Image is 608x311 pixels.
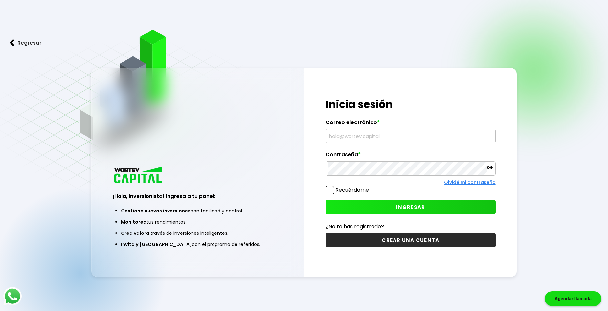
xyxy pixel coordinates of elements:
[121,241,192,248] span: Invita y [GEOGRAPHIC_DATA]
[396,204,425,211] span: INGRESAR
[121,219,146,225] span: Monitorea
[121,216,275,228] li: tus rendimientos.
[121,228,275,239] li: a través de inversiones inteligentes.
[121,205,275,216] li: con facilidad y control.
[444,179,496,186] a: Olvidé mi contraseña
[3,287,22,305] img: logos_whatsapp-icon.242b2217.svg
[326,200,495,214] button: INGRESAR
[326,233,495,247] button: CREAR UNA CUENTA
[10,39,14,46] img: flecha izquierda
[121,230,146,236] span: Crea valor
[326,222,495,247] a: ¿No te has registrado?CREAR UNA CUENTA
[328,129,492,143] input: hola@wortev.capital
[326,97,495,112] h1: Inicia sesión
[121,208,191,214] span: Gestiona nuevas inversiones
[121,239,275,250] li: con el programa de referidos.
[113,166,165,185] img: logo_wortev_capital
[326,119,495,129] label: Correo electrónico
[326,151,495,161] label: Contraseña
[335,186,369,194] label: Recuérdame
[113,192,283,200] h3: ¡Hola, inversionista! Ingresa a tu panel:
[545,291,601,306] div: Agendar llamada
[326,222,495,231] p: ¿No te has registrado?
